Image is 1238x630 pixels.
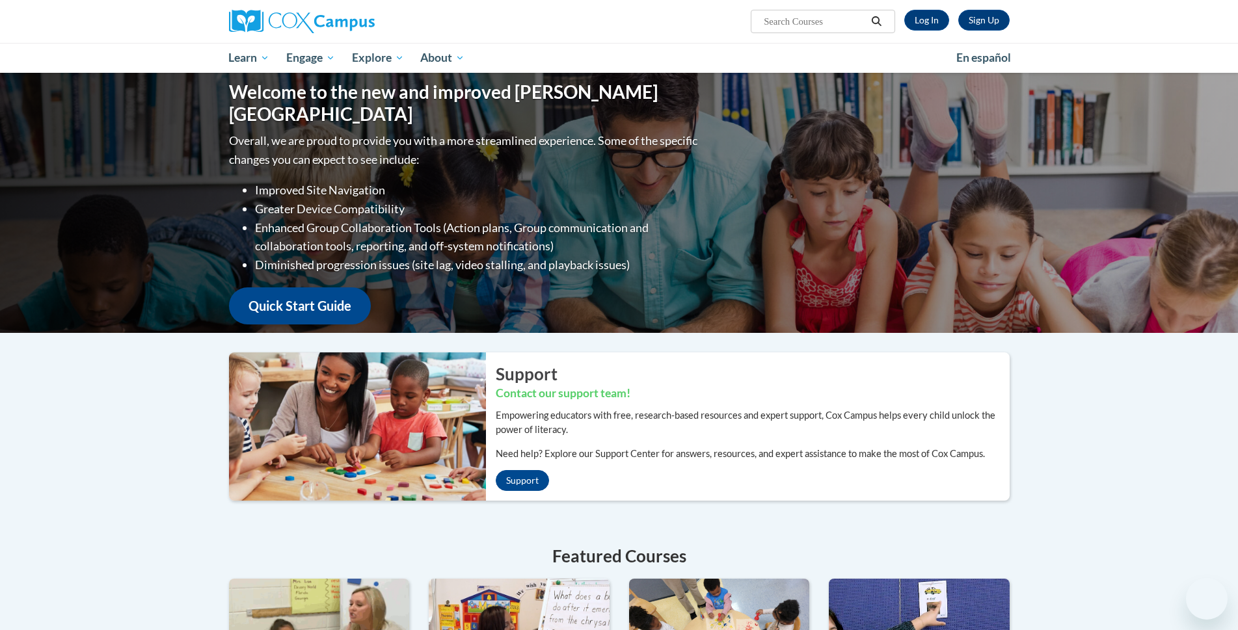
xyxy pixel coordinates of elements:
img: Cox Campus [229,10,375,33]
li: Diminished progression issues (site lag, video stalling, and playback issues) [255,256,701,274]
a: Cox Campus [229,10,476,33]
li: Greater Device Compatibility [255,200,701,218]
a: Learn [221,43,278,73]
a: En español [948,44,1019,72]
button: Search [867,14,886,29]
a: Explore [343,43,412,73]
h2: Support [496,362,1010,386]
img: ... [219,352,486,501]
p: Empowering educators with free, research-based resources and expert support, Cox Campus helps eve... [496,408,1010,437]
a: Quick Start Guide [229,287,371,324]
h3: Contact our support team! [496,386,1010,402]
a: Support [496,470,549,491]
span: Explore [352,50,404,66]
span: Learn [228,50,269,66]
span: About [420,50,464,66]
h4: Featured Courses [229,544,1010,569]
li: Improved Site Navigation [255,181,701,200]
h1: Welcome to the new and improved [PERSON_NAME][GEOGRAPHIC_DATA] [229,81,701,125]
p: Need help? Explore our Support Center for answers, resources, and expert assistance to make the m... [496,447,1010,461]
input: Search Courses [762,14,867,29]
a: Register [958,10,1010,31]
iframe: Button to launch messaging window [1186,578,1228,620]
li: Enhanced Group Collaboration Tools (Action plans, Group communication and collaboration tools, re... [255,218,701,256]
a: Log In [904,10,949,31]
a: Engage [278,43,343,73]
div: Main menu [209,43,1029,73]
p: Overall, we are proud to provide you with a more streamlined experience. Some of the specific cha... [229,131,701,169]
span: Engage [286,50,335,66]
span: En español [956,51,1011,64]
a: About [412,43,473,73]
